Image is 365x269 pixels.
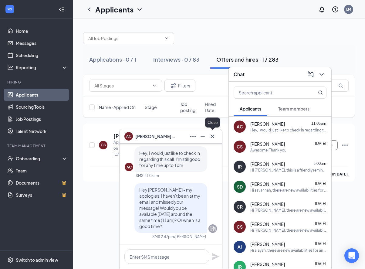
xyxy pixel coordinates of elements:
div: Hi [PERSON_NAME], there are new availabilities for an interview. This is a reminder to schedule y... [250,208,326,213]
div: Interviews · 0 / 83 [153,56,199,63]
div: CS [237,224,243,230]
svg: Minimize [199,133,206,140]
span: [PERSON_NAME] [250,161,285,167]
span: [DATE] [315,141,326,146]
span: [PERSON_NAME] [250,121,285,127]
div: Team Management [7,143,66,148]
svg: Cross [209,133,216,140]
svg: Filter [170,82,177,89]
span: [DATE] [315,221,326,226]
span: [PERSON_NAME] [250,221,285,227]
a: Home [16,25,68,37]
svg: Collapse [59,6,65,12]
svg: ChevronDown [152,83,157,88]
h3: Chat [234,71,245,78]
div: Hi [PERSON_NAME], there are new availabilities for an interview. This is a reminder to schedule y... [250,228,326,233]
h5: [PERSON_NAME] [113,133,121,139]
button: ChevronDown [317,70,326,79]
span: Hey, I would just like to check in regarding this call. I'm still good for any time up to 1pm [139,150,200,168]
div: Applications · 0 / 1 [89,56,136,63]
div: Hiring [7,80,66,85]
button: Cross [208,131,217,141]
span: [PERSON_NAME] [250,141,285,147]
div: AC [127,165,132,170]
div: SMS 2:47pm [152,234,174,239]
div: Reporting [16,64,68,70]
a: DocumentsCrown [16,177,68,189]
a: Sourcing Tools [16,101,68,113]
span: Team members [278,106,309,111]
button: Ellipses [188,131,198,141]
svg: Ellipses [341,141,349,149]
span: [DATE] [315,241,326,246]
svg: MagnifyingGlass [318,90,323,95]
a: Job Postings [16,113,68,125]
span: Job posting [180,101,201,113]
input: All Job Postings [88,35,162,42]
svg: ChevronLeft [86,6,93,13]
div: Awesome! Thank you [250,148,286,153]
svg: MagnifyingGlass [338,83,343,88]
div: Switch to admin view [16,257,58,263]
b: [DATE] [335,172,348,176]
div: SMS 11:05am [136,173,159,178]
input: Search applicant [234,87,306,98]
span: [PERSON_NAME] [250,261,285,267]
span: [PERSON_NAME] [250,181,285,187]
a: Talent Network [16,125,68,137]
div: Offers and hires · 1 / 283 [216,56,279,63]
svg: Notifications [318,6,326,13]
div: AC [237,124,243,130]
svg: WorkstreamLogo [7,6,13,12]
a: Applicants [16,89,68,101]
a: SurveysCrown [16,189,68,201]
div: LM [346,7,351,12]
span: [PERSON_NAME] [250,201,285,207]
span: [DATE] [315,181,326,186]
button: Filter Filters [164,80,195,92]
div: IR [238,164,242,170]
h1: Applicants [95,4,133,15]
span: 11:05am [311,121,326,126]
svg: Company [209,225,216,232]
span: Applicants [240,106,261,111]
span: Name · Applied On [99,104,136,110]
div: Onboarding [16,155,63,162]
div: SD [237,184,243,190]
span: 8:00am [313,161,326,166]
span: Hey [PERSON_NAME] - my apologies; I haven't been at my email and missed your message! Would you b... [139,187,201,229]
button: ComposeMessage [306,70,316,79]
span: • [PERSON_NAME] [174,234,206,239]
svg: Settings [7,257,13,263]
div: CR [237,204,243,210]
div: AJ [238,244,242,250]
button: Minimize [198,131,208,141]
span: [DATE] [315,201,326,206]
div: CS [101,142,106,148]
svg: Plane [212,253,219,260]
svg: ChevronDown [318,71,325,78]
a: Scheduling [16,49,68,61]
div: Hi savannah, there are new availabilities for an interview. This is a reminder to schedule your i... [250,188,326,193]
span: [PERSON_NAME] [250,241,285,247]
span: Hired Date [205,101,226,113]
div: Close [205,117,220,128]
span: [DATE] [315,261,326,266]
div: Applied on [DATE] [113,139,128,158]
span: Stage [145,104,157,110]
div: Hey, I would just like to check in regarding this call. I'm still good for any time up to 1pm [250,128,326,133]
div: CS [237,144,243,150]
div: Hi alayah, there are new availabilities for an interview. This is a reminder to schedule your int... [250,248,326,253]
svg: QuestionInfo [332,6,339,13]
input: All Stages [94,82,150,89]
svg: ComposeMessage [307,71,314,78]
svg: ChevronDown [164,36,169,41]
a: Team [16,165,68,177]
svg: ChevronDown [136,6,143,13]
svg: Analysis [7,64,13,70]
svg: UserCheck [7,155,13,162]
span: [PERSON_NAME] Capelety [135,133,178,140]
a: Messages [16,37,68,49]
